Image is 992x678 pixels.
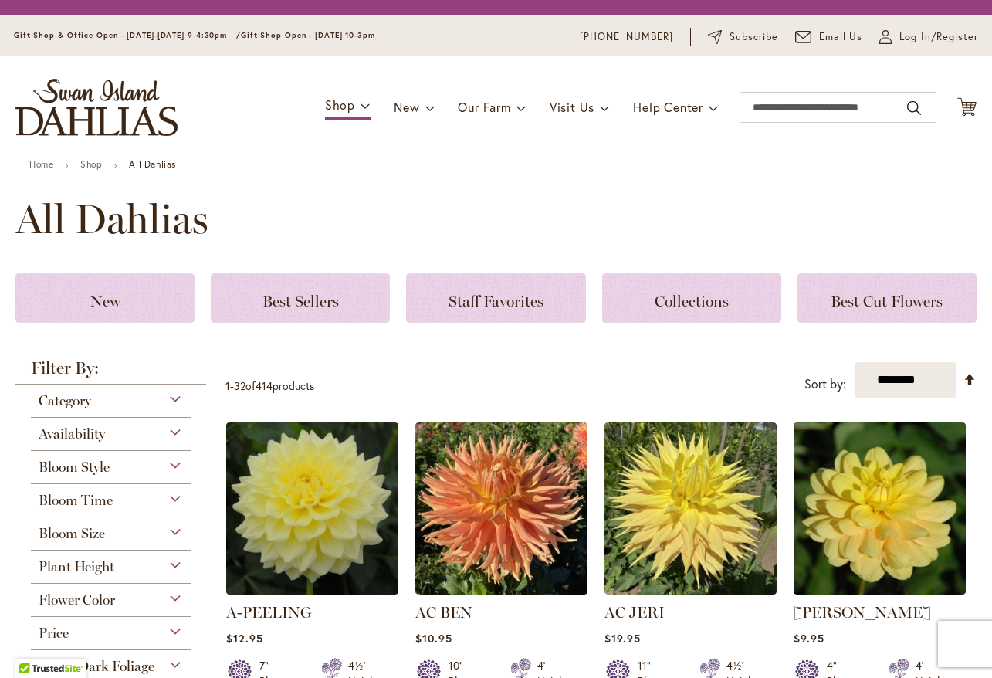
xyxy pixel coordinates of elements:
span: Bloom Size [39,525,105,542]
a: Collections [602,273,781,323]
a: Subscribe [708,29,778,45]
span: 32 [234,378,245,393]
a: New [15,273,195,323]
span: 1 [225,378,230,393]
span: Bloom Style [39,459,110,476]
a: AC Jeri [604,583,777,598]
a: Shop [80,158,102,170]
span: $9.95 [794,631,824,646]
span: Help Center [633,99,703,115]
a: Best Cut Flowers [797,273,977,323]
span: All Dahlias [15,196,208,242]
span: New [394,99,419,115]
img: AC BEN [415,422,587,595]
span: 414 [256,378,273,393]
span: Staff Favorites [449,292,543,310]
span: $10.95 [415,631,452,646]
span: Log In/Register [899,29,978,45]
span: Best Cut Flowers [831,292,943,310]
strong: Filter By: [15,360,206,385]
a: [PERSON_NAME] [794,603,931,622]
span: Flower Color [39,592,115,609]
a: AC BEN [415,583,587,598]
a: Home [29,158,53,170]
a: Best Sellers [211,273,390,323]
span: Gift Shop & Office Open - [DATE]-[DATE] 9-4:30pm / [14,30,241,40]
span: $19.95 [604,631,641,646]
img: A-Peeling [226,422,398,595]
a: A-Peeling [226,583,398,598]
a: Email Us [795,29,863,45]
a: AHOY MATEY [794,583,966,598]
a: AC BEN [415,603,472,622]
a: Staff Favorites [406,273,585,323]
span: Our Farm [458,99,510,115]
strong: All Dahlias [129,158,176,170]
a: [PHONE_NUMBER] [580,29,673,45]
span: Collections [655,292,729,310]
span: Availability [39,425,105,442]
a: A-PEELING [226,603,312,622]
iframe: Launch Accessibility Center [12,623,55,666]
span: Best Sellers [262,292,339,310]
span: $12.95 [226,631,263,646]
span: Plant Height [39,558,114,575]
span: New [90,292,120,310]
img: AHOY MATEY [794,422,966,595]
button: Search [907,96,921,120]
span: Shop [325,97,355,113]
p: - of products [225,374,314,398]
span: Black/Dark Foliage [39,658,154,675]
label: Sort by: [804,370,846,398]
span: Category [39,392,91,409]
span: Subscribe [730,29,778,45]
span: Bloom Time [39,492,113,509]
span: Email Us [819,29,863,45]
a: store logo [15,79,178,136]
a: AC JERI [604,603,665,622]
span: Gift Shop Open - [DATE] 10-3pm [241,30,375,40]
a: Log In/Register [879,29,978,45]
span: Visit Us [550,99,594,115]
img: AC Jeri [604,422,777,595]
